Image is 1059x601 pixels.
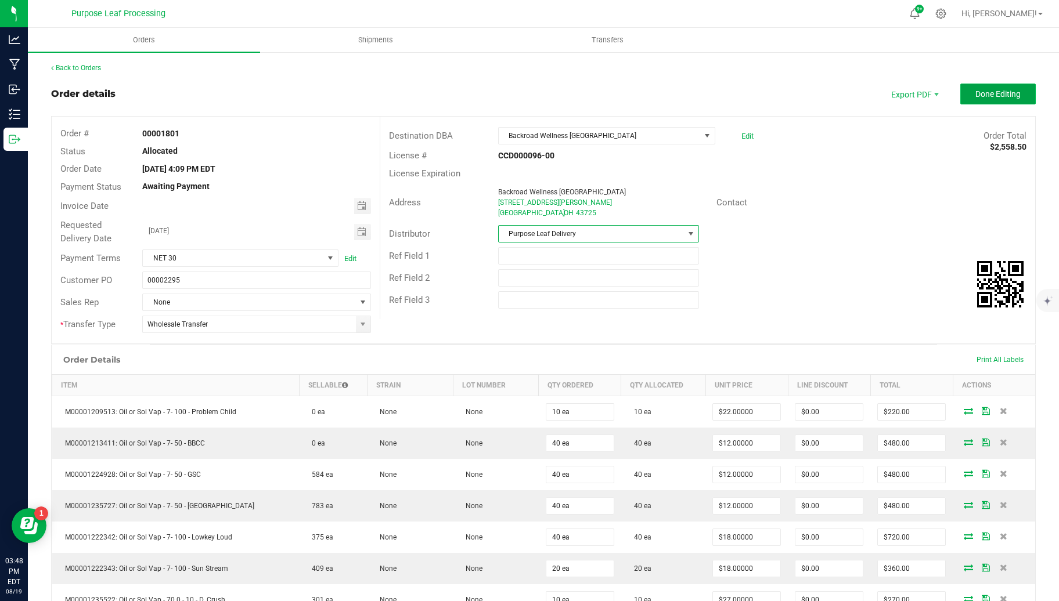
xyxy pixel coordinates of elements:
a: Back to Orders [51,64,101,72]
span: Delete Order Detail [995,407,1012,414]
span: None [143,294,355,310]
span: Distributor [389,229,430,239]
span: Purpose Leaf Delivery [499,226,684,242]
span: License # [389,150,427,161]
span: License Expiration [389,168,460,179]
th: Item [52,375,300,396]
span: None [374,439,397,447]
input: 0 [878,498,945,514]
span: Purpose Leaf Processing [71,9,165,19]
input: 0 [713,560,780,577]
span: 375 ea [306,533,333,541]
span: Save Order Detail [977,533,995,540]
strong: 00001801 [142,129,179,138]
span: None [374,533,397,541]
span: Address [389,197,421,208]
th: Actions [953,375,1035,396]
span: Orders [117,35,171,45]
span: M00001222342: Oil or Sol Vap - 7- 100 - Lowkey Loud [59,533,232,541]
span: Save Order Detail [977,564,995,571]
span: [STREET_ADDRESS][PERSON_NAME] [498,198,612,207]
span: None [374,408,397,416]
input: 0 [878,529,945,545]
input: 0 [795,404,863,420]
span: None [460,564,482,573]
span: , [563,209,564,217]
span: Done Editing [975,89,1021,99]
p: 03:48 PM EDT [5,556,23,587]
span: Delete Order Detail [995,564,1012,571]
span: Backroad Wellness [GEOGRAPHIC_DATA] [498,188,626,196]
th: Qty Ordered [539,375,621,396]
th: Qty Allocated [621,375,705,396]
span: Status [60,146,85,157]
span: Save Order Detail [977,470,995,477]
span: 9+ [917,7,922,12]
span: Ref Field 1 [389,251,430,261]
strong: [DATE] 4:09 PM EDT [142,164,215,173]
span: OH [564,209,574,217]
span: Requested Delivery Date [60,220,111,244]
input: 0 [878,404,945,420]
span: 584 ea [306,470,333,479]
a: Transfers [492,28,724,52]
qrcode: 00001801 [977,261,1024,307]
strong: Awaiting Payment [142,182,210,191]
input: 0 [713,404,780,420]
span: Order # [60,128,89,139]
span: M00001235727: Oil or Sol Vap - 7- 50 - [GEOGRAPHIC_DATA] [59,502,254,510]
span: None [374,470,397,479]
input: 0 [795,529,863,545]
input: 0 [795,498,863,514]
span: Sales Rep [60,297,99,307]
span: 783 ea [306,502,333,510]
inline-svg: Manufacturing [9,59,20,70]
input: 0 [713,498,780,514]
input: 0 [878,560,945,577]
span: Ref Field 3 [389,295,430,305]
span: M00001224928: Oil or Sol Vap - 7- 50 - GSC [59,470,201,479]
span: Order Date [60,164,102,174]
a: Shipments [260,28,492,52]
input: 0 [878,466,945,483]
span: Toggle calendar [354,198,371,214]
span: Payment Status [60,182,121,192]
input: 0 [878,435,945,451]
input: 0 [546,498,614,514]
span: None [460,470,482,479]
span: Delete Order Detail [995,470,1012,477]
span: Save Order Detail [977,407,995,414]
span: NET 30 [143,250,323,266]
span: None [374,564,397,573]
input: 0 [713,466,780,483]
strong: $2,558.50 [990,142,1026,151]
th: Sellable [299,375,367,396]
li: Export PDF [879,84,949,104]
th: Strain [367,375,453,396]
span: 0 ea [306,439,325,447]
input: 0 [546,435,614,451]
span: Transfers [576,35,639,45]
span: Customer PO [60,275,112,285]
strong: Allocated [142,146,178,155]
span: Delete Order Detail [995,501,1012,508]
span: M00001222343: Oil or Sol Vap - 7- 100 - Sun Stream [59,564,228,573]
span: 43725 [576,209,596,217]
span: Payment Terms [60,253,121,263]
span: Delete Order Detail [995,533,1012,540]
span: 40 ea [628,533,651,541]
span: Delete Order Detail [995,439,1012,446]
div: Manage settings [934,8,948,19]
inline-svg: Outbound [9,133,20,145]
th: Unit Price [705,375,788,396]
input: 0 [795,435,863,451]
span: 40 ea [628,470,651,479]
strong: CCD000096-00 [498,151,554,160]
span: Destination DBA [389,131,453,141]
span: None [460,439,482,447]
input: 0 [546,560,614,577]
input: 0 [713,529,780,545]
th: Line Discount [788,375,870,396]
span: Transfer Type [60,319,116,330]
h1: Order Details [63,355,120,364]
